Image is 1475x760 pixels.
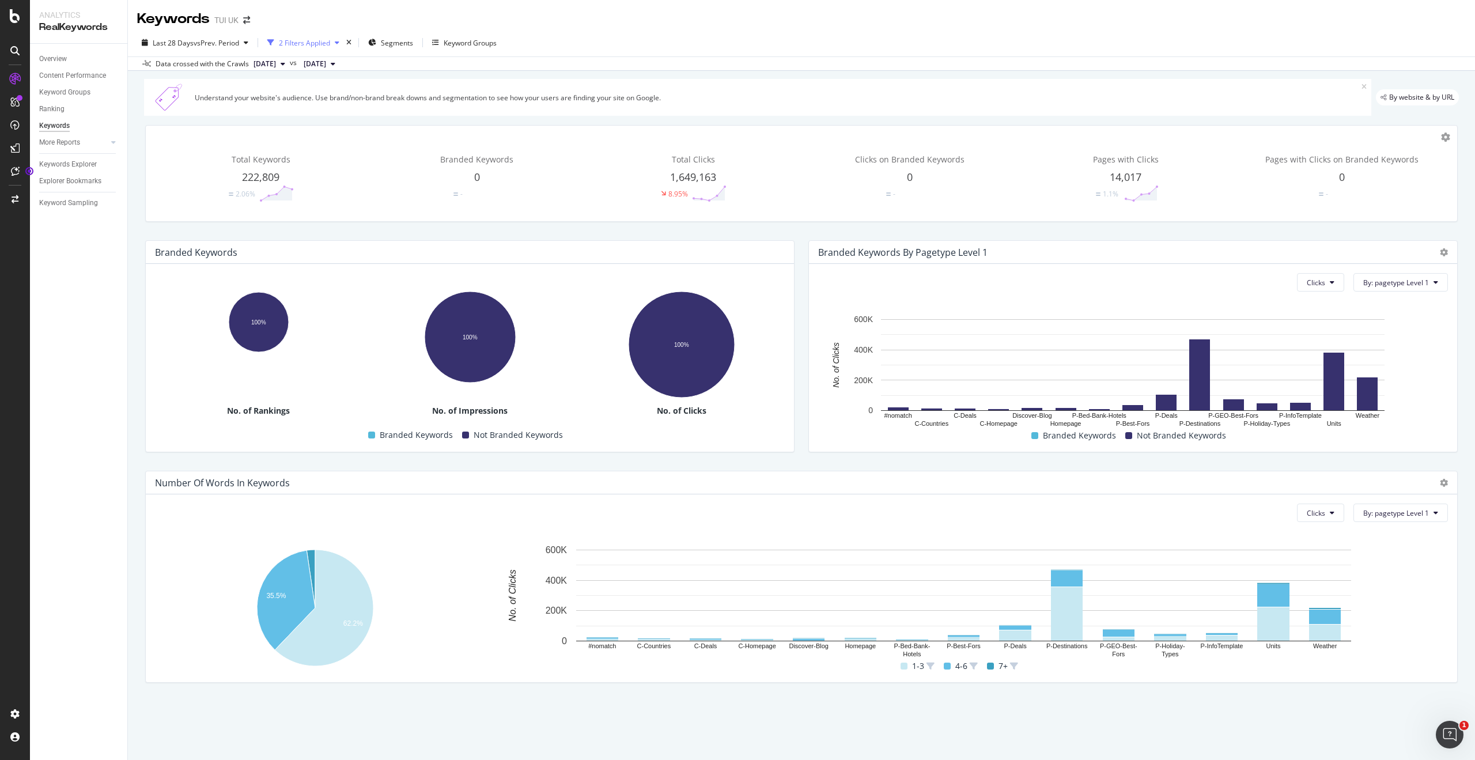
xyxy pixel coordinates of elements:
[831,343,841,388] text: No. of Clicks
[137,9,210,29] div: Keywords
[444,38,497,48] div: Keyword Groups
[672,154,715,165] span: Total Clicks
[39,53,119,65] a: Overview
[263,33,344,52] button: 2 Filters Applied
[39,103,65,115] div: Ranking
[214,14,239,26] div: TUI UK
[1201,642,1243,649] text: P-InfoTemplate
[855,154,965,165] span: Clicks on Branded Keywords
[1436,721,1463,748] iframe: Intercom live chat
[266,592,286,600] text: 35.5%
[1327,420,1342,427] text: Units
[1376,89,1459,105] div: legacy label
[39,197,98,209] div: Keyword Sampling
[380,428,453,442] span: Branded Keywords
[249,57,290,71] button: [DATE]
[894,642,930,649] text: P-Bed-Bank-
[1043,429,1116,443] span: Branded Keywords
[914,420,948,427] text: C-Countries
[1313,642,1337,649] text: Weather
[955,659,967,673] span: 4-6
[1110,170,1141,184] span: 14,017
[1339,170,1345,184] span: 0
[39,53,67,65] div: Overview
[1208,412,1258,419] text: P-GEO-Best-Fors
[738,642,776,649] text: C-Homepage
[1004,642,1027,649] text: P-Deals
[908,185,943,202] svg: 0
[364,33,418,52] button: Segments
[1459,721,1469,730] span: 1
[39,158,97,171] div: Keywords Explorer
[1297,273,1344,292] button: Clicks
[1319,192,1323,196] img: Equal
[1265,154,1419,165] span: Pages with Clicks on Branded Keywords
[39,137,108,149] a: More Reports
[674,342,689,348] text: 100%
[137,33,253,52] button: Last 28 DaysvsPrev. Period
[1363,278,1429,288] span: By: pagetype Level 1
[1072,412,1127,419] text: P-Bed-Bank-Hotels
[39,70,106,82] div: Content Performance
[195,93,1361,103] div: Understand your website's audience. Use brand/non-brand break downs and segmentation to see how y...
[475,185,510,202] svg: 0
[1100,642,1137,649] text: P-GEO-Best-
[912,659,924,673] span: 1-3
[1012,412,1052,419] text: Discover-Blog
[279,38,330,48] div: 2 Filters Applied
[304,59,326,69] span: 2025 Aug. 9th
[1356,412,1380,419] text: Weather
[1326,189,1328,199] div: -
[39,9,118,21] div: Analytics
[578,286,785,403] svg: A chart.
[229,192,233,196] img: Equal
[299,57,340,71] button: [DATE]
[508,570,517,622] text: No. of Clicks
[854,345,873,354] text: 400K
[1096,192,1100,196] img: Equal
[1353,273,1448,292] button: By: pagetype Level 1
[39,120,119,132] a: Keywords
[24,166,35,176] div: Tooltip anchor
[39,175,101,187] div: Explorer Bookmarks
[818,313,1448,428] div: A chart.
[155,286,362,353] svg: A chart.
[668,189,688,199] div: 8.95%
[39,175,119,187] a: Explorer Bookmarks
[907,170,913,184] span: 0
[428,33,501,52] button: Keyword Groups
[1155,412,1178,419] text: P-Deals
[979,420,1017,427] text: C-Homepage
[903,651,921,657] text: Hotels
[868,406,873,415] text: 0
[381,38,413,48] span: Segments
[149,84,190,111] img: Xn5yXbTLC6GvtKIoinKAiP4Hm0QJ922KvQwAAAAASUVORK5CYII=
[578,405,785,417] div: No. of Clicks
[789,642,828,649] text: Discover-Blog
[1162,651,1179,657] text: Types
[854,315,873,324] text: 600K
[854,376,873,385] text: 200K
[251,319,266,326] text: 100%
[1112,651,1125,657] text: Fors
[1307,508,1325,518] span: Clicks
[236,189,255,199] div: 2.06%
[1297,504,1344,522] button: Clicks
[343,619,363,627] text: 62.2%
[1266,642,1281,649] text: Units
[254,59,276,69] span: 2025 Oct. 12th
[1155,642,1185,649] text: P-Holiday-
[999,659,1008,673] span: 7+
[1093,154,1159,165] span: Pages with Clicks
[344,37,354,48] div: times
[460,189,463,199] div: -
[1353,504,1448,522] button: By: pagetype Level 1
[39,103,119,115] a: Ranking
[1103,189,1118,199] div: 1.1%
[1243,420,1290,427] text: P-Holiday-Types
[155,544,475,673] svg: A chart.
[1279,412,1322,419] text: P-InfoTemplate
[440,154,513,165] span: Branded Keywords
[1179,420,1221,427] text: P-Destinations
